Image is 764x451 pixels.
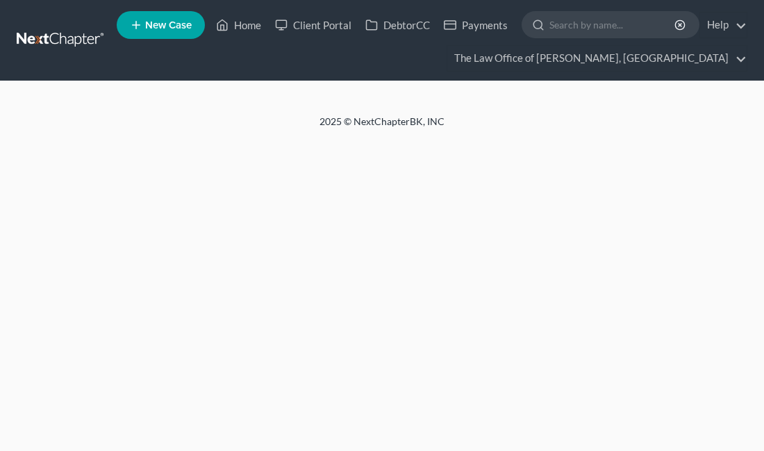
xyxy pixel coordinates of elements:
[700,13,747,38] a: Help
[268,13,358,38] a: Client Portal
[209,13,268,38] a: Home
[145,20,192,31] span: New Case
[549,12,676,38] input: Search by name...
[358,13,437,38] a: DebtorCC
[49,115,715,140] div: 2025 © NextChapterBK, INC
[437,13,515,38] a: Payments
[447,46,747,71] a: The Law Office of [PERSON_NAME], [GEOGRAPHIC_DATA]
